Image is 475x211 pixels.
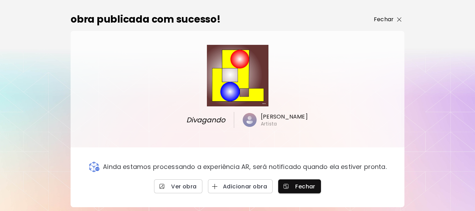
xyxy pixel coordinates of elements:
span: Fechar [284,183,315,190]
p: Ainda estamos processando a experiência AR, será notificado quando ela estiver pronta. [103,163,387,171]
span: Adicionar obra [214,183,267,190]
img: large.webp [207,45,268,106]
span: Divagando [177,115,225,125]
button: Fechar [278,179,321,193]
h2: obra publicada com sucesso! [71,12,221,27]
button: Adicionar obra [208,179,273,193]
span: Ver obra [160,183,197,190]
h6: Artista [261,121,277,127]
a: Ver obra [154,179,202,193]
h6: [PERSON_NAME] [261,113,308,121]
